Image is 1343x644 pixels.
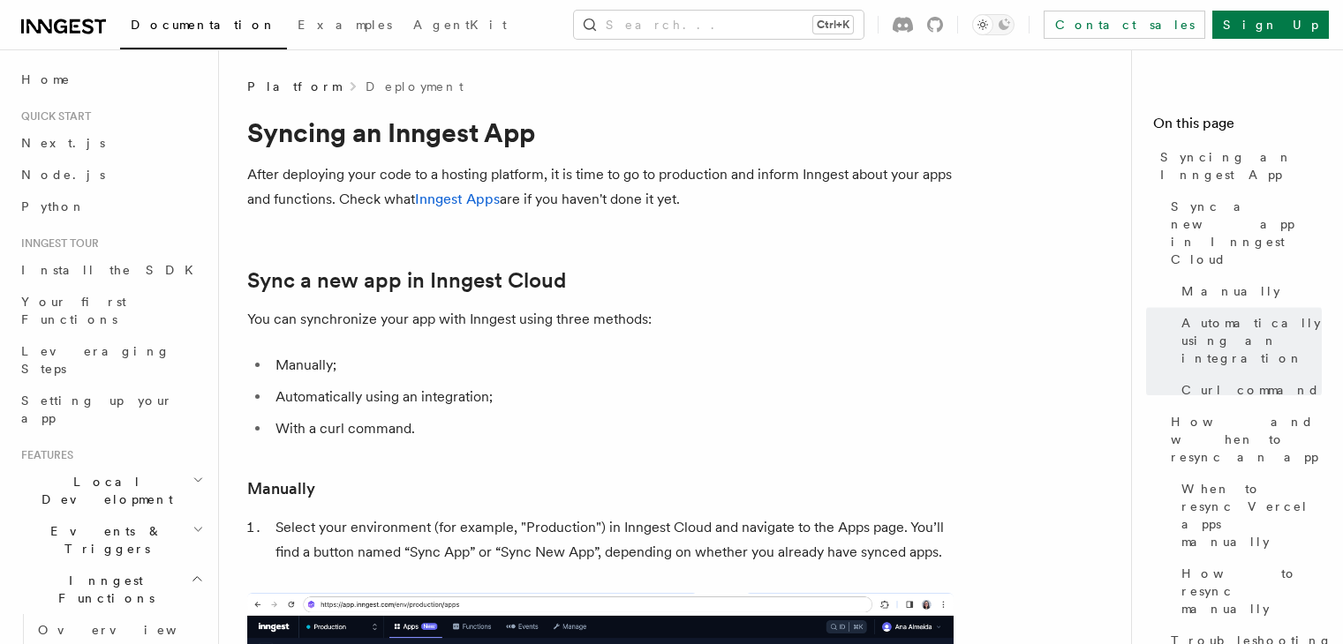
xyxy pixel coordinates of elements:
a: Sign Up [1212,11,1329,39]
a: Examples [287,5,403,48]
span: How to resync manually [1181,565,1322,618]
span: Curl command [1181,381,1320,399]
a: Contact sales [1044,11,1205,39]
li: With a curl command. [270,416,954,441]
span: Setting up your app [21,393,173,425]
span: Sync a new app in Inngest Cloud [1171,198,1322,268]
a: Inngest Apps [415,191,500,207]
a: Deployment [366,78,464,95]
a: Documentation [120,5,287,49]
span: Inngest tour [14,236,99,251]
a: Install the SDK [14,254,207,286]
span: Inngest Functions [14,572,191,607]
a: Next.js [14,127,207,159]
a: Curl command [1174,374,1322,406]
li: Automatically using an integration; [270,385,954,409]
a: Leveraging Steps [14,335,207,385]
a: Node.js [14,159,207,191]
kbd: Ctrl+K [813,16,853,34]
li: Manually; [270,353,954,378]
a: Manually [247,476,315,501]
a: AgentKit [403,5,517,48]
span: Next.js [21,136,105,150]
button: Search...Ctrl+K [574,11,864,39]
span: When to resync Vercel apps manually [1181,480,1322,550]
p: After deploying your code to a hosting platform, it is time to go to production and inform Innges... [247,162,954,212]
span: Python [21,199,86,213]
a: Sync a new app in Inngest Cloud [1164,191,1322,275]
a: Setting up your app [14,385,207,434]
button: Events & Triggers [14,515,207,565]
li: Select your environment (for example, "Production") in Inngest Cloud and navigate to the Apps pag... [270,515,954,565]
a: Your first Functions [14,286,207,335]
button: Toggle dark mode [972,14,1015,35]
span: Examples [298,18,392,32]
button: Local Development [14,466,207,515]
p: You can synchronize your app with Inngest using three methods: [247,307,954,332]
a: Syncing an Inngest App [1153,141,1322,191]
h1: Syncing an Inngest App [247,116,954,148]
span: Manually [1181,282,1280,300]
span: Documentation [131,18,276,32]
a: Home [14,64,207,95]
span: Home [21,71,71,88]
a: How and when to resync an app [1164,406,1322,473]
a: Automatically using an integration [1174,307,1322,374]
a: When to resync Vercel apps manually [1174,473,1322,558]
span: AgentKit [413,18,507,32]
a: Sync a new app in Inngest Cloud [247,268,566,293]
span: Quick start [14,109,91,124]
span: Syncing an Inngest App [1160,148,1322,183]
span: Leveraging Steps [21,344,170,376]
span: Your first Functions [21,295,126,326]
span: Install the SDK [21,263,204,277]
span: Node.js [21,168,105,182]
span: Platform [247,78,341,95]
span: Local Development [14,473,192,508]
span: Events & Triggers [14,522,192,558]
a: Manually [1174,275,1322,307]
h4: On this page [1153,113,1322,141]
button: Inngest Functions [14,565,207,614]
span: Overview [38,623,220,637]
a: Python [14,191,207,222]
span: Automatically using an integration [1181,314,1322,367]
span: Features [14,448,73,462]
span: How and when to resync an app [1171,413,1322,466]
a: How to resync manually [1174,558,1322,625]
